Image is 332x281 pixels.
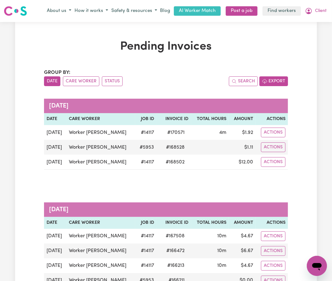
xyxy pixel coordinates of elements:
[135,125,157,140] td: # 14117
[44,258,66,273] td: [DATE]
[135,140,157,155] td: # 5953
[66,217,135,229] th: Care Worker
[217,234,226,239] span: 10 minutes
[163,247,189,255] span: # 166472
[163,144,189,151] span: # 168528
[229,113,256,125] th: Amount
[66,155,135,170] td: Worker [PERSON_NAME]
[110,6,159,16] button: Safety & resources
[66,229,135,244] td: Worker [PERSON_NAME]
[135,244,157,258] td: # 14117
[256,113,288,125] th: Actions
[44,155,66,170] td: [DATE]
[164,262,189,269] span: # 166213
[44,244,66,258] td: [DATE]
[315,8,327,14] span: Client
[229,244,256,258] td: $ 6.67
[44,76,60,86] button: sort invoices by date
[261,261,285,271] button: Actions
[191,217,229,229] th: Total Hours
[261,128,285,137] button: Actions
[157,113,191,125] th: Invoice ID
[44,40,288,54] h1: Pending Invoices
[229,229,256,244] td: $ 4.67
[44,140,66,155] td: [DATE]
[44,229,66,244] td: [DATE]
[45,6,73,16] button: About us
[256,217,288,229] th: Actions
[226,6,257,16] a: Post a job
[63,76,99,86] button: sort invoices by care worker
[135,229,157,244] td: # 14117
[157,217,191,229] th: Invoice ID
[174,6,221,16] a: AI Worker Match
[73,6,110,16] button: How it works
[261,231,285,241] button: Actions
[162,232,189,240] span: # 167508
[217,263,226,268] span: 10 minutes
[229,258,256,273] td: $ 4.67
[159,6,171,16] a: Blog
[44,202,288,217] caption: [DATE]
[44,217,66,229] th: Date
[135,155,157,170] td: # 14117
[191,113,229,125] th: Total Hours
[102,76,123,86] button: sort invoices by paid status
[263,6,301,16] a: Find workers
[4,5,27,17] img: Careseekers logo
[217,248,226,253] span: 10 minutes
[66,258,135,273] td: Worker [PERSON_NAME]
[303,6,328,16] button: My Account
[44,70,70,75] span: Group by:
[229,125,256,140] td: $ 1.92
[261,142,285,152] button: Actions
[4,4,27,18] a: Careseekers logo
[219,130,226,135] span: 4 minutes
[307,256,327,276] iframe: Button to launch messaging window
[135,113,157,125] th: Job ID
[259,76,288,86] button: Export
[66,140,135,155] td: Worker [PERSON_NAME]
[229,217,256,229] th: Amount
[66,113,135,125] th: Care Worker
[229,140,256,155] td: $ 1.11
[44,99,288,113] caption: [DATE]
[229,76,258,86] button: Search
[261,157,285,167] button: Actions
[44,125,66,140] td: [DATE]
[66,125,135,140] td: Worker [PERSON_NAME]
[44,113,66,125] th: Date
[229,155,256,170] td: $ 12.00
[162,158,189,166] span: # 168502
[261,246,285,256] button: Actions
[135,217,157,229] th: Job ID
[66,244,135,258] td: Worker [PERSON_NAME]
[164,129,189,136] span: # 170571
[135,258,157,273] td: # 14117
